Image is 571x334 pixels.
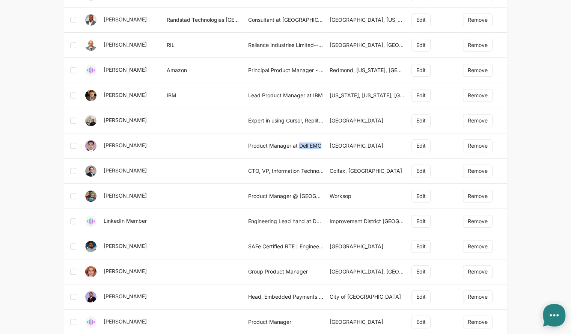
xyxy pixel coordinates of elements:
[82,209,163,234] td: LinkedIn Member
[103,16,146,23] a: [PERSON_NAME]
[463,215,493,228] button: Remove
[327,184,408,209] td: Worksop
[103,293,146,299] a: [PERSON_NAME]
[245,159,327,184] td: CTO, VP, Information Technology, Business Systems Solutions at [GEOGRAPHIC_DATA] Guaranty, Inc.
[411,215,431,228] button: Edit
[164,8,245,33] td: Randstad Technologies [GEOGRAPHIC_DATA]
[411,64,431,77] button: Edit
[463,139,493,152] button: Remove
[245,108,327,133] td: Expert in using Cursor, Replit, Kiro, V0, Bolt, Base44, ChatGpt, [PERSON_NAME], Gemini, Lovable, ...
[463,165,493,177] button: Remove
[103,92,146,98] a: [PERSON_NAME]
[463,240,493,253] button: Remove
[463,89,493,102] button: Remove
[245,184,327,209] td: Product Manager @ [GEOGRAPHIC_DATA] | Leading SAP Finance Roadmap
[103,243,146,249] a: [PERSON_NAME]
[463,290,493,303] button: Remove
[327,209,408,234] td: Improvement District [GEOGRAPHIC_DATA], [GEOGRAPHIC_DATA]
[411,39,431,51] button: Edit
[463,14,493,26] button: Remove
[411,139,431,152] button: Edit
[327,58,408,83] td: Redmond, [US_STATE], [GEOGRAPHIC_DATA]
[411,165,431,177] button: Edit
[463,316,493,328] button: Remove
[103,41,146,48] a: [PERSON_NAME]
[411,190,431,203] button: Edit
[463,114,493,127] button: Remove
[411,290,431,303] button: Edit
[327,234,408,259] td: [GEOGRAPHIC_DATA]
[103,268,146,274] a: [PERSON_NAME]
[327,133,408,159] td: [GEOGRAPHIC_DATA]
[245,8,327,33] td: Consultant at [GEOGRAPHIC_DATA] Technologies US
[327,108,408,133] td: [GEOGRAPHIC_DATA]
[245,284,327,310] td: Head, Embedded Payments Enablement
[463,64,493,77] button: Remove
[103,142,146,148] a: [PERSON_NAME]
[245,209,327,234] td: Engineering Lead hand at Delta Hotels and Resorts®
[245,83,327,108] td: Lead Product Manager at IBM
[327,33,408,58] td: [GEOGRAPHIC_DATA], [GEOGRAPHIC_DATA]
[164,83,245,108] td: IBM
[103,66,146,73] a: [PERSON_NAME]
[245,259,327,284] td: Group Product Manager
[411,265,431,278] button: Edit
[463,265,493,278] button: Remove
[463,190,493,203] button: Remove
[164,33,245,58] td: RIL
[327,8,408,33] td: [GEOGRAPHIC_DATA], [US_STATE], [GEOGRAPHIC_DATA]
[411,89,431,102] button: Edit
[411,316,431,328] button: Edit
[103,318,146,325] a: [PERSON_NAME]
[327,284,408,310] td: City of [GEOGRAPHIC_DATA]
[164,58,245,83] td: Amazon
[245,58,327,83] td: Principal Product Manager - Tech at Amazon
[327,83,408,108] td: [US_STATE], [US_STATE], [GEOGRAPHIC_DATA]
[103,117,146,123] a: [PERSON_NAME]
[411,114,431,127] button: Edit
[411,14,431,26] button: Edit
[411,240,431,253] button: Edit
[245,234,327,259] td: SAFe Certified RTE | Engineering Lead @ Deloitte USI
[327,259,408,284] td: [GEOGRAPHIC_DATA], [GEOGRAPHIC_DATA]
[245,133,327,159] td: Product Manager at Dell EMC
[463,39,493,51] button: Remove
[245,33,327,58] td: Reliance Industries Limited--Filament Business--Sales | Marketing & Business Development | Busine...
[103,167,146,174] a: [PERSON_NAME]
[103,192,146,199] a: [PERSON_NAME]
[327,159,408,184] td: Colfax, [GEOGRAPHIC_DATA]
